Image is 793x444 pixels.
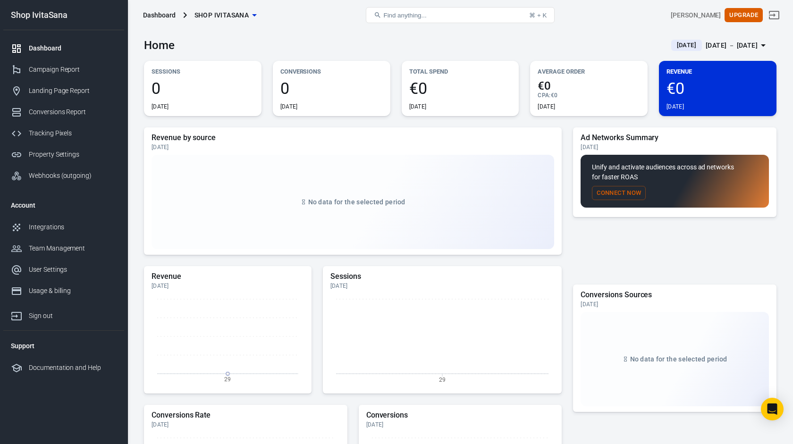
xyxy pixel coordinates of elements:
[308,198,405,206] span: No data for the selected period
[581,301,769,308] div: [DATE]
[29,43,117,53] div: Dashboard
[409,80,512,96] span: €0
[152,103,169,110] div: [DATE]
[29,150,117,159] div: Property Settings
[725,8,763,23] button: Upgrade
[538,103,555,110] div: [DATE]
[29,311,117,321] div: Sign out
[383,12,426,19] span: Find anything...
[664,38,776,53] button: [DATE][DATE] － [DATE]
[551,92,557,99] span: €0
[581,143,769,151] div: [DATE]
[3,123,124,144] a: Tracking Pixels
[666,67,769,76] p: Revenue
[152,143,554,151] div: [DATE]
[673,41,700,50] span: [DATE]
[538,80,640,92] span: €0
[3,59,124,80] a: Campaign Report
[224,376,231,383] tspan: 29
[592,162,758,182] p: Unify and activate audiences across ad networks for faster ROAS
[330,282,554,290] div: [DATE]
[3,101,124,123] a: Conversions Report
[29,286,117,296] div: Usage & billing
[581,133,769,142] h5: Ad Networks Summary
[29,107,117,117] div: Conversions Report
[152,80,254,96] span: 0
[152,282,304,290] div: [DATE]
[3,11,124,19] div: Shop IvitaSana
[280,67,383,76] p: Conversions
[29,243,117,253] div: Team Management
[3,259,124,280] a: User Settings
[366,410,555,420] h5: Conversions
[280,103,298,110] div: [DATE]
[706,40,758,51] div: [DATE] － [DATE]
[152,410,340,420] h5: Conversions Rate
[3,80,124,101] a: Landing Page Report
[3,217,124,238] a: Integrations
[3,194,124,217] li: Account
[529,12,547,19] div: ⌘ + K
[152,67,254,76] p: Sessions
[3,238,124,259] a: Team Management
[3,280,124,302] a: Usage & billing
[409,103,427,110] div: [DATE]
[152,421,340,428] div: [DATE]
[280,80,383,96] span: 0
[3,302,124,327] a: Sign out
[671,10,721,20] div: Account id: eTDPz4nC
[3,38,124,59] a: Dashboard
[763,4,785,26] a: Sign out
[761,398,784,420] div: Open Intercom Messenger
[581,290,769,300] h5: Conversions Sources
[191,7,261,24] button: Shop IvitaSana
[3,335,124,357] li: Support
[144,39,175,52] h3: Home
[29,65,117,75] div: Campaign Report
[29,265,117,275] div: User Settings
[366,7,555,23] button: Find anything...⌘ + K
[3,165,124,186] a: Webhooks (outgoing)
[592,186,646,201] button: Connect Now
[630,355,727,363] span: No data for the selected period
[538,67,640,76] p: Average Order
[29,222,117,232] div: Integrations
[330,272,554,281] h5: Sessions
[366,421,555,428] div: [DATE]
[439,376,446,383] tspan: 29
[152,272,304,281] h5: Revenue
[666,80,769,96] span: €0
[194,9,249,21] span: Shop IvitaSana
[29,171,117,181] div: Webhooks (outgoing)
[29,128,117,138] div: Tracking Pixels
[666,103,684,110] div: [DATE]
[538,92,550,99] span: CPA :
[29,86,117,96] div: Landing Page Report
[409,67,512,76] p: Total Spend
[152,133,554,142] h5: Revenue by source
[3,144,124,165] a: Property Settings
[143,10,176,20] div: Dashboard
[29,363,117,373] div: Documentation and Help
